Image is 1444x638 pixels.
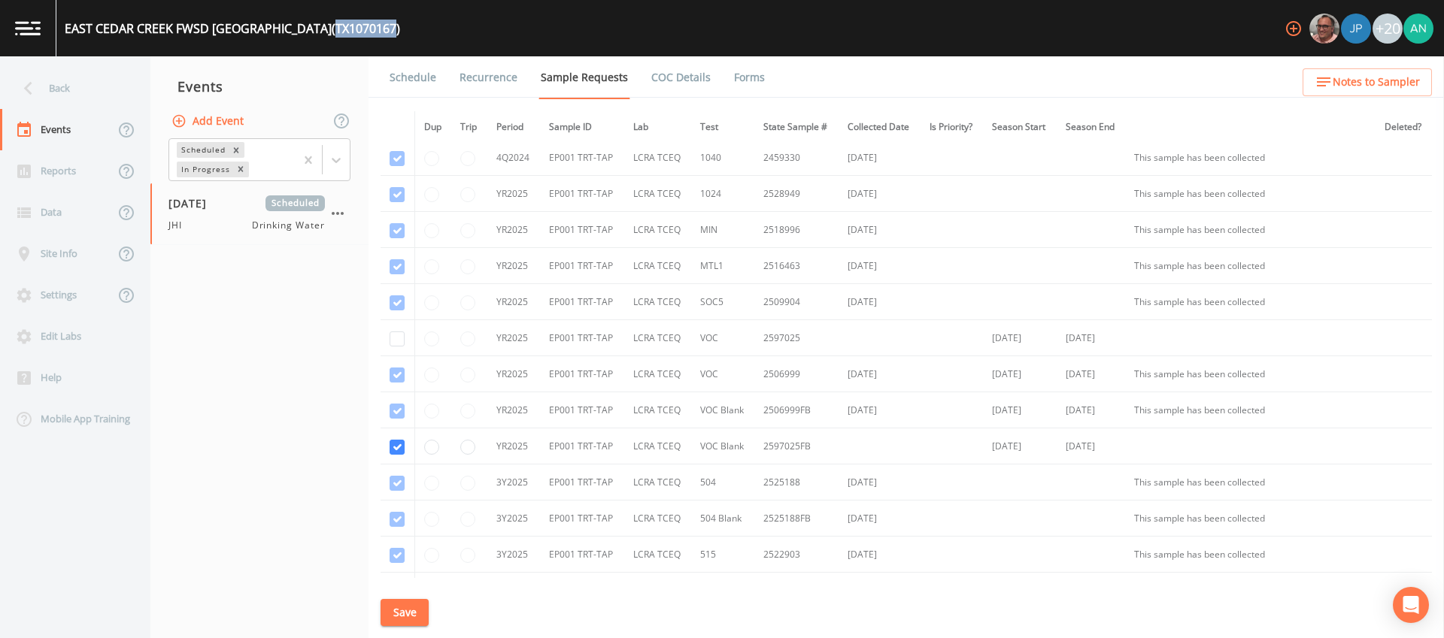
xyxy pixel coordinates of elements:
[487,320,540,356] td: YR2025
[839,111,921,144] th: Collected Date
[624,284,691,320] td: LCRA TCEQ
[540,356,624,392] td: EP001 TRT-TAP
[839,140,921,176] td: [DATE]
[540,248,624,284] td: EP001 TRT-TAP
[624,212,691,248] td: LCRA TCEQ
[457,56,520,98] a: Recurrence
[839,284,921,320] td: [DATE]
[487,248,540,284] td: YR2025
[1303,68,1432,96] button: Notes to Sampler
[691,140,754,176] td: 1040
[540,392,624,428] td: EP001 TRT-TAP
[754,320,839,356] td: 2597025
[538,56,630,99] a: Sample Requests
[624,573,691,609] td: LCRA TCEQ
[691,573,754,609] td: 531
[487,284,540,320] td: YR2025
[487,392,540,428] td: YR2025
[265,195,325,211] span: Scheduled
[487,111,540,144] th: Period
[839,248,921,284] td: [DATE]
[1376,111,1432,144] th: Deleted?
[487,537,540,573] td: 3Y2025
[540,212,624,248] td: EP001 TRT-TAP
[754,111,839,144] th: State Sample #
[983,356,1057,392] td: [DATE]
[540,176,624,212] td: EP001 TRT-TAP
[1125,573,1376,609] td: This sample has been collected
[839,176,921,212] td: [DATE]
[1125,212,1376,248] td: This sample has been collected
[691,428,754,464] td: VOC Blank
[65,20,400,38] div: EAST CEDAR CREEK FWSD [GEOGRAPHIC_DATA] (TX1070167)
[754,356,839,392] td: 2506999
[1340,14,1372,44] div: Joshua gere Paul
[1125,500,1376,537] td: This sample has been collected
[540,573,624,609] td: EP001 TRT-TAP
[839,573,921,609] td: [DATE]
[387,56,438,98] a: Schedule
[540,537,624,573] td: EP001 TRT-TAP
[691,537,754,573] td: 515
[624,428,691,464] td: LCRA TCEQ
[624,248,691,284] td: LCRA TCEQ
[983,320,1057,356] td: [DATE]
[839,464,921,500] td: [DATE]
[1125,392,1376,428] td: This sample has been collected
[1309,14,1339,44] img: e2d790fa78825a4bb76dcb6ab311d44c
[839,392,921,428] td: [DATE]
[1057,392,1125,428] td: [DATE]
[839,500,921,537] td: [DATE]
[150,183,369,245] a: [DATE]ScheduledJHIDrinking Water
[983,392,1057,428] td: [DATE]
[839,537,921,573] td: [DATE]
[177,162,232,177] div: In Progress
[1057,320,1125,356] td: [DATE]
[754,428,839,464] td: 2597025FB
[487,500,540,537] td: 3Y2025
[252,219,325,232] span: Drinking Water
[732,56,767,98] a: Forms
[1333,73,1420,92] span: Notes to Sampler
[691,284,754,320] td: SOC5
[1125,176,1376,212] td: This sample has been collected
[168,219,191,232] span: JHI
[754,464,839,500] td: 2525188
[983,111,1057,144] th: Season Start
[1125,284,1376,320] td: This sample has been collected
[1341,14,1371,44] img: 41241ef155101aa6d92a04480b0d0000
[691,464,754,500] td: 504
[1057,356,1125,392] td: [DATE]
[1057,428,1125,464] td: [DATE]
[540,140,624,176] td: EP001 TRT-TAP
[624,392,691,428] td: LCRA TCEQ
[1393,587,1429,623] div: Open Intercom Messenger
[451,111,487,144] th: Trip
[381,599,429,627] button: Save
[1125,356,1376,392] td: This sample has been collected
[540,500,624,537] td: EP001 TRT-TAP
[691,500,754,537] td: 504 Blank
[487,573,540,609] td: 3Y2025
[168,195,217,211] span: [DATE]
[624,464,691,500] td: LCRA TCEQ
[540,428,624,464] td: EP001 TRT-TAP
[624,500,691,537] td: LCRA TCEQ
[839,356,921,392] td: [DATE]
[691,212,754,248] td: MIN
[921,111,983,144] th: Is Priority?
[487,176,540,212] td: YR2025
[487,464,540,500] td: 3Y2025
[1057,111,1125,144] th: Season End
[150,68,369,105] div: Events
[754,140,839,176] td: 2459330
[754,500,839,537] td: 2525188FB
[624,537,691,573] td: LCRA TCEQ
[691,176,754,212] td: 1024
[1125,248,1376,284] td: This sample has been collected
[540,464,624,500] td: EP001 TRT-TAP
[540,111,624,144] th: Sample ID
[487,140,540,176] td: 4Q2024
[691,320,754,356] td: VOC
[624,356,691,392] td: LCRA TCEQ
